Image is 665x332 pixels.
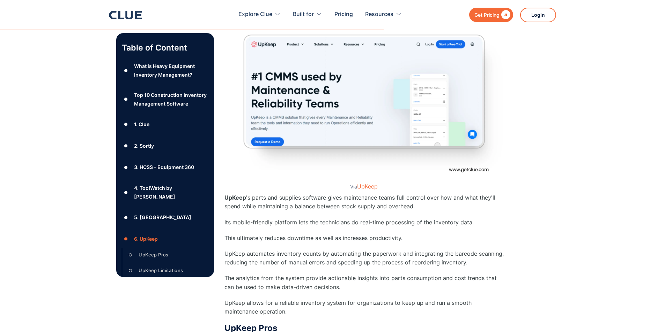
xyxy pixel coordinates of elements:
[224,234,504,242] p: This ultimately reduces downtime as well as increases productivity.
[122,62,208,79] a: ●What is Heavy Equipment Inventory Management?
[122,141,130,151] div: ●
[357,183,378,190] a: UpKeep
[224,194,246,201] strong: UpKeep
[224,25,504,182] img: UpKeep homepage
[238,3,272,25] div: Explore Clue
[293,3,314,25] div: Built for
[134,91,208,108] div: Top 10 Construction Inventory Management Software
[122,184,208,201] a: ●4. ToolWatch by [PERSON_NAME]
[334,3,353,25] a: Pricing
[134,213,191,222] div: 5. [GEOGRAPHIC_DATA]
[474,10,500,19] div: Get Pricing
[500,10,510,19] div: 
[122,141,208,151] a: ●2. Sortly
[134,163,194,171] div: 3. HCSS - Equipment 360
[293,3,322,25] div: Built for
[122,65,130,76] div: ●
[122,187,130,198] div: ●
[134,141,154,150] div: 2. Sortly
[365,3,393,25] div: Resources
[134,62,208,79] div: What is Heavy Equipment Inventory Management?
[224,274,504,291] p: The analytics from the system provide actionable insights into parts consumption and cost trends ...
[224,249,504,267] p: UpKeep automates inventory counts by automating the paperwork and integrating the barcode scannin...
[224,299,504,316] p: UpKeep allows for a reliable inventory system for organizations to keep up and run a smooth maint...
[224,184,504,190] figcaption: Via
[122,42,208,53] p: Table of Content
[122,234,130,244] div: ●
[469,8,513,22] a: Get Pricing
[126,265,203,276] a: ○UpKeep Limitations
[126,265,135,276] div: ○
[139,266,183,275] div: UpKeep Limitations
[122,162,208,172] a: ●3. HCSS - Equipment 360
[224,218,504,227] p: Its mobile-friendly platform lets the technicians do real-time processing of the inventory data.
[122,212,130,223] div: ●
[122,119,130,130] div: ●
[126,249,203,260] a: ○UpKeep Pros
[520,8,556,22] a: Login
[122,91,208,108] a: ●Top 10 Construction Inventory Management Software
[122,119,208,130] a: ●1. Clue
[134,184,208,201] div: 4. ToolWatch by [PERSON_NAME]
[134,234,158,243] div: 6. UpKeep
[126,249,135,260] div: ○
[122,94,130,105] div: ●
[139,250,168,259] div: UpKeep Pros
[365,3,402,25] div: Resources
[122,162,130,172] div: ●
[122,212,208,223] a: ●5. [GEOGRAPHIC_DATA]
[238,3,281,25] div: Explore Clue
[134,120,149,129] div: 1. Clue
[224,193,504,211] p: 's parts and supplies software gives maintenance teams full control over how and what they'll spe...
[122,234,208,244] a: ●6. UpKeep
